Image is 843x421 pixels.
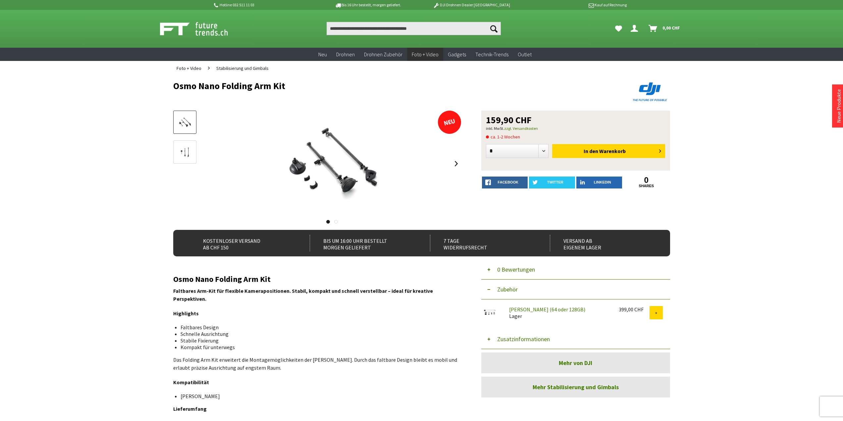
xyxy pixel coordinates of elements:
[630,81,670,103] img: DJI
[646,22,683,35] a: Warenkorb
[498,180,518,184] span: facebook
[523,1,627,9] p: Kauf auf Rechnung
[486,133,520,141] span: ca. 1-2 Wochen
[173,288,433,302] strong: Faltbares Arm-Kit für flexible Kamerapositionen. Stabil, kompakt und schnell verstellbar – ideal ...
[173,310,199,317] strong: Highlights
[173,275,461,284] h2: Osmo Nano Folding Arm Kit
[623,177,669,184] a: 0
[509,306,585,313] a: [PERSON_NAME] (64 oder 128GB)
[359,48,407,61] a: Drohnen Zubehör
[181,393,456,399] li: [PERSON_NAME]
[628,22,643,35] a: Dein Konto
[181,331,456,337] li: Schnelle Ausrichtung
[173,405,207,412] strong: Lieferumfang
[486,125,665,132] p: inkl. MwSt.
[407,48,443,61] a: Foto + Video
[471,48,513,61] a: Technik-Trends
[216,65,269,71] span: Stabilisierung und Gimbals
[173,379,209,386] strong: Kompatibilität
[364,51,402,58] span: Drohnen Zubehör
[173,356,461,372] p: Das Folding Arm Kit erweitert die Montagemöglichkeiten der [PERSON_NAME]. Durch das faltbare Desi...
[594,180,611,184] span: LinkedIn
[835,89,842,123] a: Neue Produkte
[487,22,501,35] button: Suchen
[550,235,656,251] div: Versand ab eigenem Lager
[175,115,194,130] img: Vorschau: Osmo Nano Folding Arm Kit
[547,180,563,184] span: twitter
[310,235,415,251] div: Bis um 16:00 Uhr bestellt Morgen geliefert
[481,260,670,280] button: 0 Bewertungen
[420,1,523,9] p: DJI Drohnen Dealer [GEOGRAPHIC_DATA]
[336,51,355,58] span: Drohnen
[181,337,456,344] li: Stabile Fixierung
[213,1,316,9] p: Hotline 032 511 11 03
[623,184,669,188] a: shares
[662,23,680,33] span: 0,00 CHF
[332,48,359,61] a: Drohnen
[443,48,471,61] a: Gadgets
[327,22,501,35] input: Produkt, Marke, Kategorie, EAN, Artikelnummer…
[181,344,456,350] li: Kompakt für unterwegs
[412,51,439,58] span: Foto + Video
[599,148,626,154] span: Warenkorb
[160,21,242,37] img: Shop Futuretrends - zur Startseite wechseln
[481,329,670,349] button: Zusatzinformationen
[504,126,538,131] a: zzgl. Versandkosten
[619,306,650,313] div: 399,00 CHF
[486,115,532,125] span: 159,90 CHF
[173,61,205,76] a: Foto + Video
[482,177,528,188] a: facebook
[584,148,598,154] span: In den
[529,177,575,188] a: twitter
[504,306,613,319] div: Lager
[518,51,532,58] span: Outlet
[316,1,420,9] p: Bis 16 Uhr bestellt, morgen geliefert.
[475,51,508,58] span: Technik-Trends
[314,48,332,61] a: Neu
[318,51,327,58] span: Neu
[190,235,295,251] div: Kostenloser Versand ab CHF 150
[513,48,536,61] a: Outlet
[430,235,536,251] div: 7 Tage Widerrufsrecht
[173,81,571,91] h1: Osmo Nano Folding Arm Kit
[576,177,622,188] a: LinkedIn
[481,306,498,319] img: Osmo Nano (64 oder 128GB)
[261,111,403,217] img: Osmo Nano Folding Arm Kit
[481,352,670,373] a: Mehr von DJI
[552,144,665,158] button: In den Warenkorb
[448,51,466,58] span: Gadgets
[481,280,670,299] button: Zubehör
[177,65,201,71] span: Foto + Video
[213,61,272,76] a: Stabilisierung und Gimbals
[181,324,456,331] li: Faltbares Design
[481,377,670,397] a: Mehr Stabilisierung und Gimbals
[612,22,625,35] a: Meine Favoriten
